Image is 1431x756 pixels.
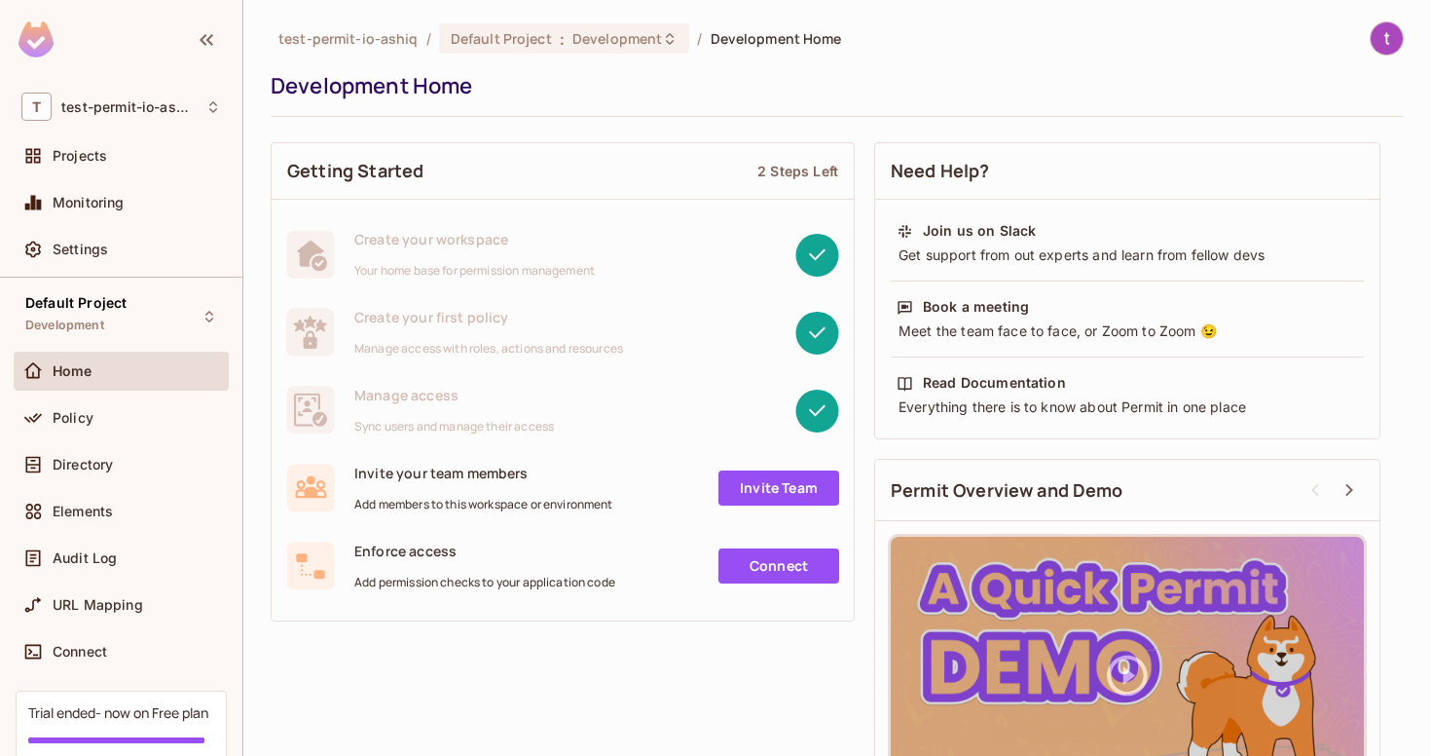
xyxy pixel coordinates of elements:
[18,21,54,57] img: SReyMgAAAABJRU5ErkJggg==
[711,29,842,48] span: Development Home
[28,703,208,722] div: Trial ended- now on Free plan
[287,159,423,183] span: Getting Started
[53,644,107,660] span: Connect
[53,195,125,210] span: Monitoring
[354,263,595,279] span: Your home base for permission management
[354,497,613,512] span: Add members to this workspace or environment
[891,159,990,183] span: Need Help?
[25,318,104,333] span: Development
[572,29,662,48] span: Development
[271,71,1394,100] div: Development Home
[923,221,1036,241] div: Join us on Slack
[53,410,93,426] span: Policy
[21,93,52,121] span: T
[53,148,107,164] span: Projects
[354,542,615,560] span: Enforce access
[354,230,595,248] span: Create your workspace
[891,478,1123,503] span: Permit Overview and Demo
[426,29,431,48] li: /
[354,575,615,590] span: Add permission checks to your application code
[354,341,623,357] span: Manage access with roles, actions and resources
[354,464,613,482] span: Invite your team members
[354,386,554,404] span: Manage access
[1371,22,1403,55] img: teccas ekart
[53,242,108,257] span: Settings
[25,295,127,311] span: Default Project
[718,548,839,584] a: Connect
[897,246,1358,265] div: Get support from out experts and learn from fellow devs
[53,504,113,519] span: Elements
[697,29,702,48] li: /
[559,31,566,47] span: :
[451,29,552,48] span: Default Project
[278,29,419,48] span: the active workspace
[897,321,1358,341] div: Meet the team face to face, or Zoom to Zoom 😉
[53,550,117,566] span: Audit Log
[923,297,1029,317] div: Book a meeting
[53,457,113,472] span: Directory
[354,419,554,435] span: Sync users and manage their access
[757,162,838,180] div: 2 Steps Left
[897,397,1358,417] div: Everything there is to know about Permit in one place
[718,471,839,506] a: Invite Team
[923,373,1066,393] div: Read Documentation
[53,597,143,613] span: URL Mapping
[53,363,92,379] span: Home
[354,308,623,326] span: Create your first policy
[61,99,196,115] span: Workspace: test-permit-io-ashiq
